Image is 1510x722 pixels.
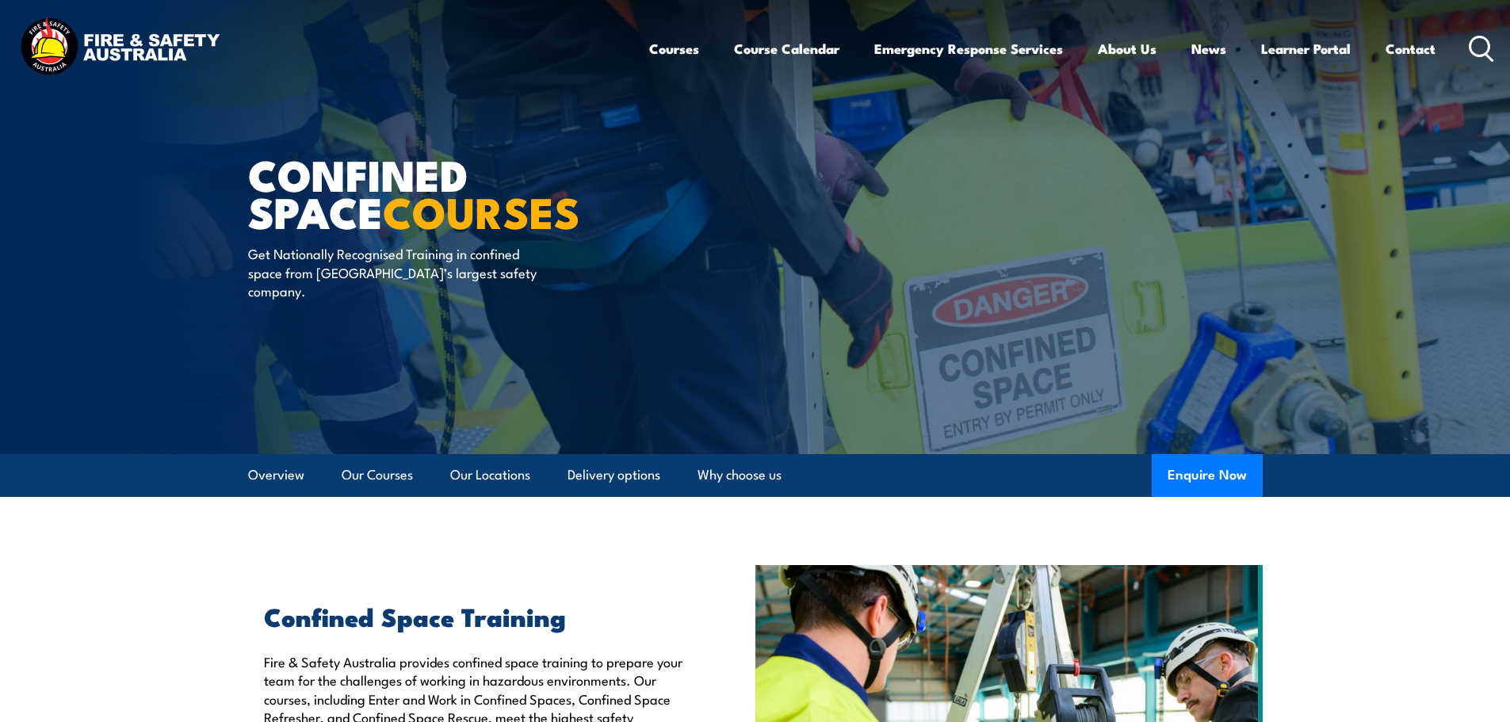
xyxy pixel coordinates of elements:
[649,28,699,70] a: Courses
[568,454,660,496] a: Delivery options
[1386,28,1435,70] a: Contact
[1191,28,1226,70] a: News
[248,155,640,229] h1: Confined Space
[874,28,1063,70] a: Emergency Response Services
[1098,28,1156,70] a: About Us
[383,178,580,243] strong: COURSES
[248,244,537,300] p: Get Nationally Recognised Training in confined space from [GEOGRAPHIC_DATA]’s largest safety comp...
[342,454,413,496] a: Our Courses
[1152,454,1263,497] button: Enquire Now
[734,28,839,70] a: Course Calendar
[450,454,530,496] a: Our Locations
[1261,28,1351,70] a: Learner Portal
[264,605,682,627] h2: Confined Space Training
[248,454,304,496] a: Overview
[698,454,782,496] a: Why choose us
